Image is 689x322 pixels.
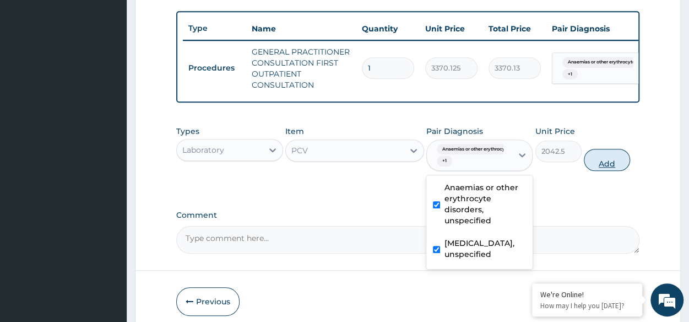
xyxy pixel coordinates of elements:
[437,155,452,167] span: + 1
[437,144,519,155] span: Anaemias or other erythrocyte ...
[176,127,199,136] label: Types
[183,18,246,39] th: Type
[181,6,207,32] div: Minimize live chat window
[546,18,668,40] th: Pair Diagnosis
[176,287,240,316] button: Previous
[540,289,634,299] div: We're Online!
[444,182,526,226] label: Anaemias or other erythrocyte disorders, unspecified
[57,62,185,76] div: Chat with us now
[444,238,526,260] label: [MEDICAL_DATA], unspecified
[183,58,246,78] td: Procedures
[420,18,483,40] th: Unit Price
[562,69,578,80] span: + 1
[535,126,575,137] label: Unit Price
[20,55,45,83] img: d_794563401_company_1708531726252_794563401
[356,18,420,40] th: Quantity
[182,144,224,155] div: Laboratory
[584,149,630,171] button: Add
[426,126,483,137] label: Pair Diagnosis
[291,145,308,156] div: PCV
[246,18,356,40] th: Name
[483,18,546,40] th: Total Price
[246,41,356,96] td: GENERAL PRACTITIONER CONSULTATION FIRST OUTPATIENT CONSULTATION
[540,301,634,310] p: How may I help you today?
[64,93,152,204] span: We're online!
[562,57,645,68] span: Anaemias or other erythrocyte ...
[285,126,304,137] label: Item
[176,211,639,220] label: Comment
[6,209,210,248] textarea: Type your message and hit 'Enter'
